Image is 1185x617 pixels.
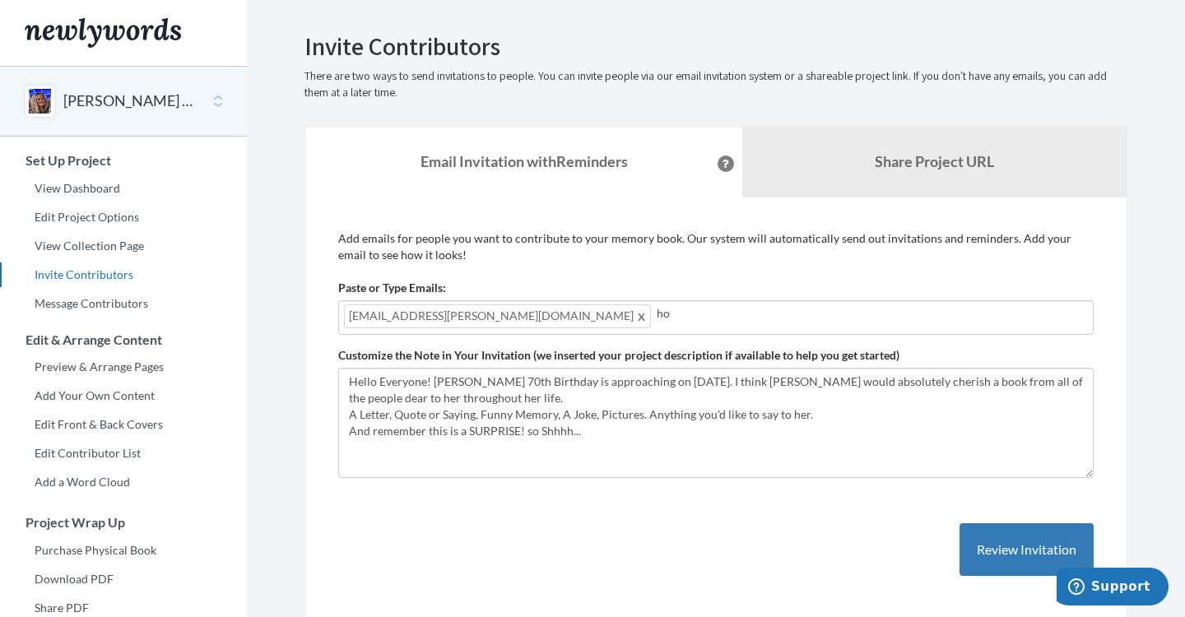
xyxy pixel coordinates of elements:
h3: Project Wrap Up [1,515,247,530]
p: Add emails for people you want to contribute to your memory book. Our system will automatically s... [338,230,1094,263]
label: Customize the Note in Your Invitation (we inserted your project description if available to help ... [338,347,899,364]
span: [EMAIL_ADDRESS][PERSON_NAME][DOMAIN_NAME] [344,304,651,328]
strong: Email Invitation with Reminders [421,152,628,170]
img: Newlywords logo [25,18,181,48]
input: Add contributor email(s) here... [657,304,1088,322]
p: There are two ways to send invitations to people. You can invite people via our email invitation ... [304,68,1127,101]
button: [PERSON_NAME] 70th Birthday [63,90,197,112]
textarea: Hello Everyone! [PERSON_NAME] 70th Birthday is approaching on [DATE]. I think [PERSON_NAME] would... [338,368,1094,478]
label: Paste or Type Emails: [338,280,446,296]
h3: Set Up Project [1,153,247,168]
h2: Invite Contributors [304,33,1127,60]
button: Review Invitation [960,523,1094,577]
h3: Edit & Arrange Content [1,332,247,347]
iframe: Opens a widget where you can chat to one of our agents [1057,568,1169,609]
b: Share Project URL [875,152,994,170]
